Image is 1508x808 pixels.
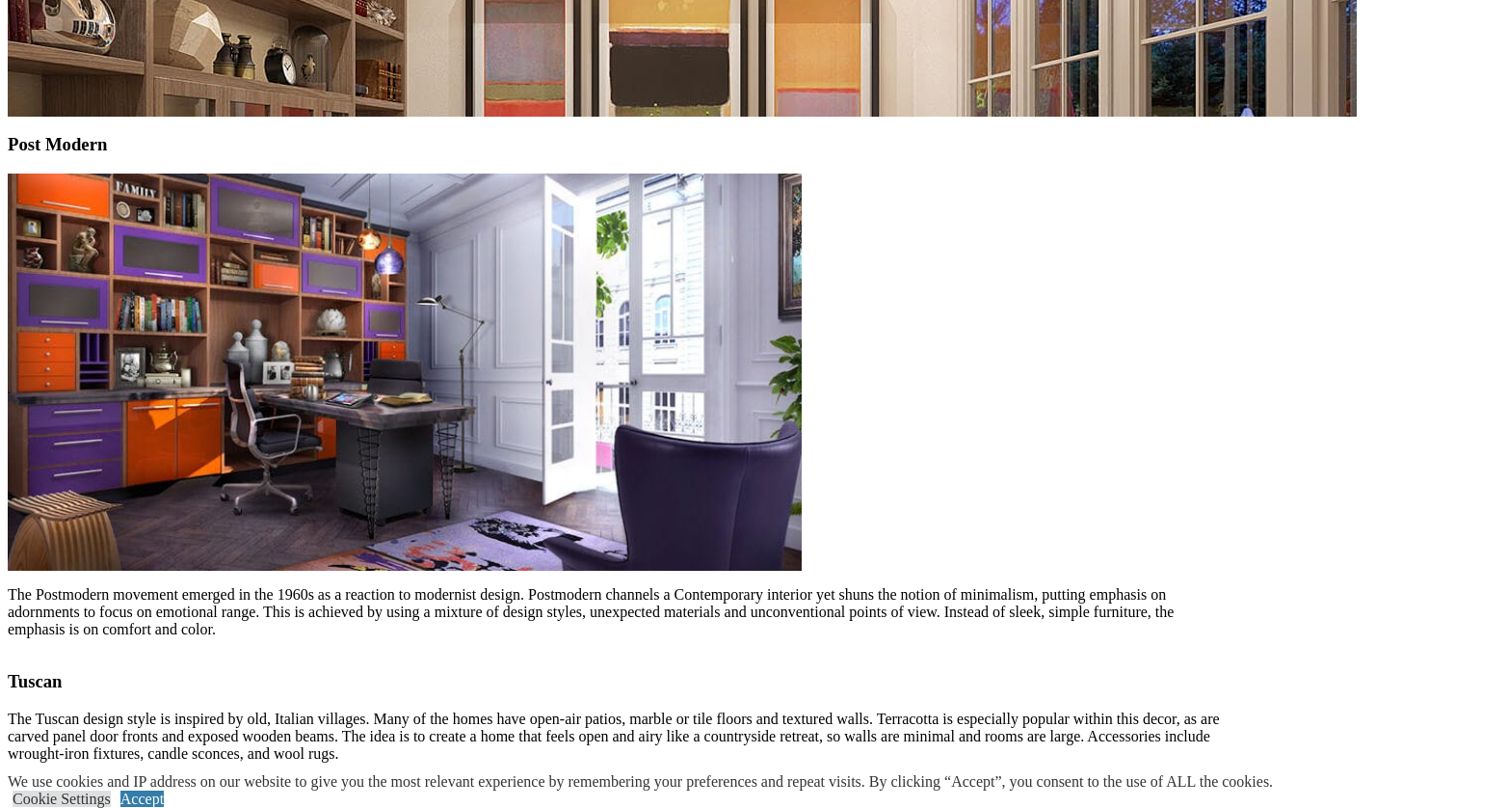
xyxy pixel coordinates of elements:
[120,791,164,807] a: Accept
[8,773,1273,791] div: We use cookies and IP address on our website to give you the most relevant experience by remember...
[8,134,1222,155] h3: Post Modern
[13,791,111,807] a: Cookie Settings
[8,586,1222,638] p: The Postmodern movement emerged in the 1960s as a reaction to modernist design. Postmodern channe...
[8,174,802,571] img: postmodern
[8,711,1222,763] p: The Tuscan design style is inspired by old, Italian villages. Many of the homes have open-air pat...
[8,671,1222,692] h3: Tuscan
